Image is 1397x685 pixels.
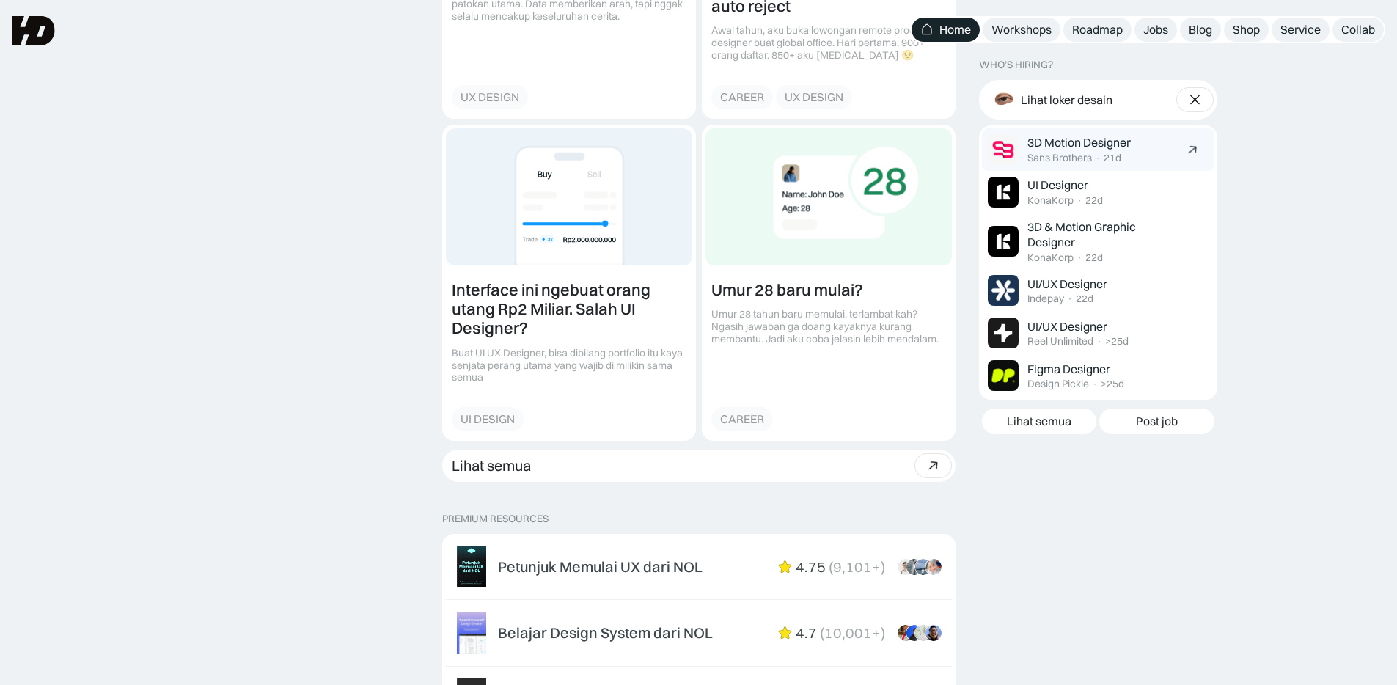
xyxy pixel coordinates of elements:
p: PREMIUM RESOURCES [442,513,956,525]
a: Collab [1332,18,1384,42]
a: Lihat semua [982,409,1097,434]
div: Post job [1136,414,1178,429]
img: Job Image [988,134,1019,165]
div: Figma Designer [1027,361,1110,376]
div: · [1092,378,1098,390]
div: 22d [1085,194,1103,207]
a: Service [1272,18,1330,42]
div: Collab [1341,22,1375,37]
a: Job Image3D Motion DesignerSans Brothers·21d [982,128,1214,171]
div: 22d [1076,293,1093,305]
div: ) [881,558,885,576]
a: Job ImageUI/UX DesignerIndepay·22d [982,269,1214,312]
div: Design Pickle [1027,378,1089,390]
div: 10,001+ [824,624,881,642]
div: ( [829,558,833,576]
div: Lihat semua [1007,414,1071,429]
div: Jobs [1143,22,1168,37]
div: 9,101+ [833,558,881,576]
img: Job Image [988,275,1019,306]
img: Job Image [988,177,1019,208]
div: 22d [1085,251,1103,263]
a: Job Image3D & Motion Graphic DesignerKonaKorp·22d [982,213,1214,269]
a: Job ImageFigma DesignerDesign Pickle·>25d [982,354,1214,397]
img: Job Image [988,226,1019,257]
div: ) [881,624,885,642]
img: Job Image [988,360,1019,391]
div: Shop [1233,22,1260,37]
div: >25d [1101,378,1124,390]
div: KonaKorp [1027,251,1074,263]
a: Workshops [983,18,1060,42]
a: Belajar Design System dari NOL4.7(10,001+) [445,603,953,663]
a: Petunjuk Memulai UX dari NOL4.75(9,101+) [445,537,953,597]
div: UI/UX Designer [1027,276,1107,291]
a: Shop [1224,18,1269,42]
div: 4.75 [796,558,826,576]
img: Job Image [988,318,1019,348]
div: 3D Motion Designer [1027,135,1131,150]
a: Job ImageUI DesignerKonaKorp·22d [982,171,1214,213]
div: Blog [1189,22,1212,37]
a: Post job [1099,409,1214,434]
div: Home [939,22,971,37]
div: >25d [1105,335,1129,348]
div: · [1077,194,1082,207]
div: Sans Brothers [1027,152,1092,164]
a: Jobs [1134,18,1177,42]
div: 4.7 [796,624,817,642]
div: Belajar Design System dari NOL [498,624,713,642]
a: Blog [1180,18,1221,42]
div: · [1067,293,1073,305]
div: Indepay [1027,293,1064,305]
div: Lihat loker desain [1021,92,1112,107]
div: UI Designer [1027,177,1088,193]
div: Reel Unlimited [1027,335,1093,348]
div: ( [820,624,824,642]
div: Roadmap [1072,22,1123,37]
a: Home [912,18,980,42]
div: · [1077,251,1082,263]
div: Workshops [991,22,1052,37]
a: Job ImageUI/UX DesignerReel Unlimited·>25d [982,312,1214,354]
a: Lihat semua [442,450,956,482]
div: WHO’S HIRING? [979,59,1053,71]
div: Service [1280,22,1321,37]
a: Roadmap [1063,18,1132,42]
div: KonaKorp [1027,194,1074,207]
div: · [1096,335,1102,348]
div: UI/UX Designer [1027,318,1107,334]
div: Petunjuk Memulai UX dari NOL [498,558,703,576]
div: 3D & Motion Graphic Designer [1027,219,1178,250]
div: Lihat semua [452,457,531,475]
div: · [1095,152,1101,164]
div: 21d [1104,152,1121,164]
